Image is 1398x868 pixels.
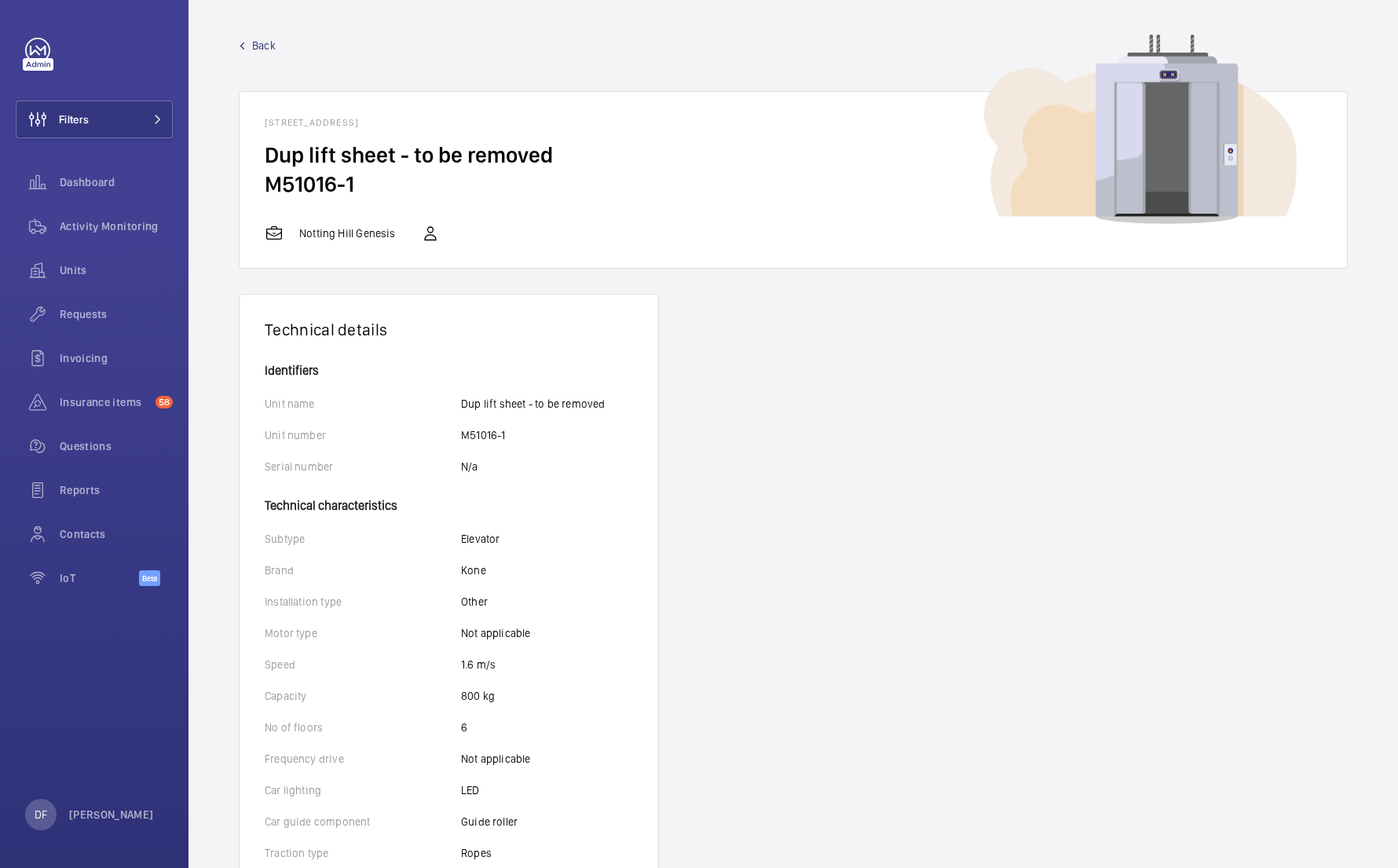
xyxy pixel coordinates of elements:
[265,594,461,610] p: Installation type
[461,688,495,704] p: 800 kg
[60,174,173,190] span: Dashboard
[252,38,276,53] span: Back
[461,427,505,443] p: M51016-1
[265,814,461,830] p: Car guide component
[60,262,173,278] span: Units
[265,490,633,512] h4: Technical characteristics
[461,814,518,830] p: Guide roller
[139,570,160,586] span: Beta
[60,306,173,322] span: Requests
[60,438,173,454] span: Questions
[265,625,461,641] p: Motor type
[35,807,47,822] p: DF
[461,720,467,735] p: 6
[265,117,1322,128] h1: [STREET_ADDRESS]
[265,141,1322,170] h2: Dup lift sheet - to be removed
[461,657,496,672] p: 1.6 m/s
[461,845,492,861] p: Ropes
[265,782,461,798] p: Car lighting
[156,396,173,408] span: 58
[461,625,531,641] p: Not applicable
[265,562,461,578] p: Brand
[461,396,605,412] p: Dup lift sheet - to be removed
[265,364,633,377] h4: Identifiers
[265,688,461,704] p: Capacity
[461,751,531,767] p: Not applicable
[60,570,139,586] span: IoT
[265,427,461,443] p: Unit number
[16,101,173,138] button: Filters
[265,720,461,735] p: No of floors
[265,531,461,547] p: Subtype
[265,845,461,861] p: Traction type
[59,112,89,127] span: Filters
[265,459,461,474] p: Serial number
[461,594,488,610] p: Other
[69,807,154,822] p: [PERSON_NAME]
[265,396,461,412] p: Unit name
[265,170,1322,199] h2: M51016-1
[265,751,461,767] p: Frequency drive
[461,459,478,474] p: N/a
[60,350,173,366] span: Invoicing
[461,562,486,578] p: Kone
[60,218,173,234] span: Activity Monitoring
[60,394,149,410] span: Insurance items
[461,782,480,798] p: LED
[265,657,461,672] p: Speed
[265,320,633,339] h1: Technical details
[461,531,500,547] p: Elevator
[60,482,173,498] span: Reports
[299,225,396,241] p: Notting Hill Genesis
[60,526,173,542] span: Contacts
[984,35,1297,225] img: device image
